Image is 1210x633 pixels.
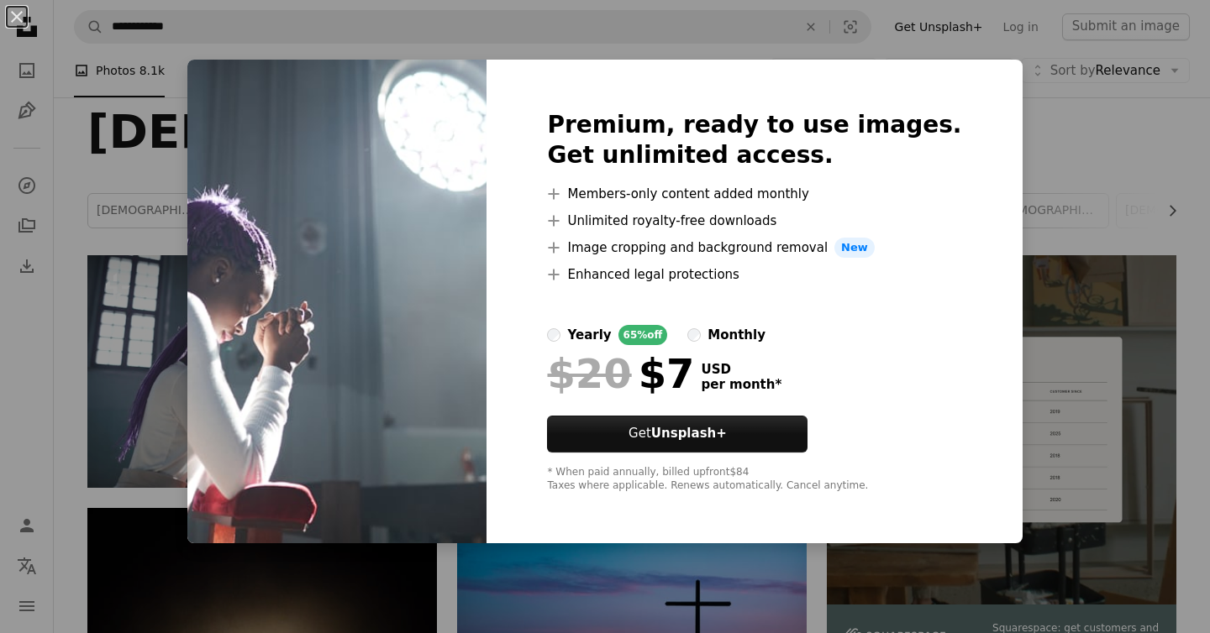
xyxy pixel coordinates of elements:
div: * When paid annually, billed upfront $84 Taxes where applicable. Renews automatically. Cancel any... [547,466,961,493]
span: USD [701,362,781,377]
div: $7 [547,352,694,395]
button: GetUnsplash+ [547,416,808,453]
span: New [834,238,875,258]
img: premium_photo-1683134215475-9ebdc3f3c9f3 [187,60,487,543]
span: $20 [547,352,631,395]
li: Image cropping and background removal [547,238,961,258]
strong: Unsplash+ [651,426,727,441]
li: Unlimited royalty-free downloads [547,211,961,231]
h2: Premium, ready to use images. Get unlimited access. [547,110,961,170]
div: 65% off [618,325,668,345]
input: monthly [687,328,701,342]
li: Enhanced legal protections [547,264,961,285]
input: yearly65%off [547,328,560,342]
div: monthly [708,325,765,345]
div: yearly [567,325,611,345]
li: Members-only content added monthly [547,184,961,204]
span: per month * [701,377,781,392]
